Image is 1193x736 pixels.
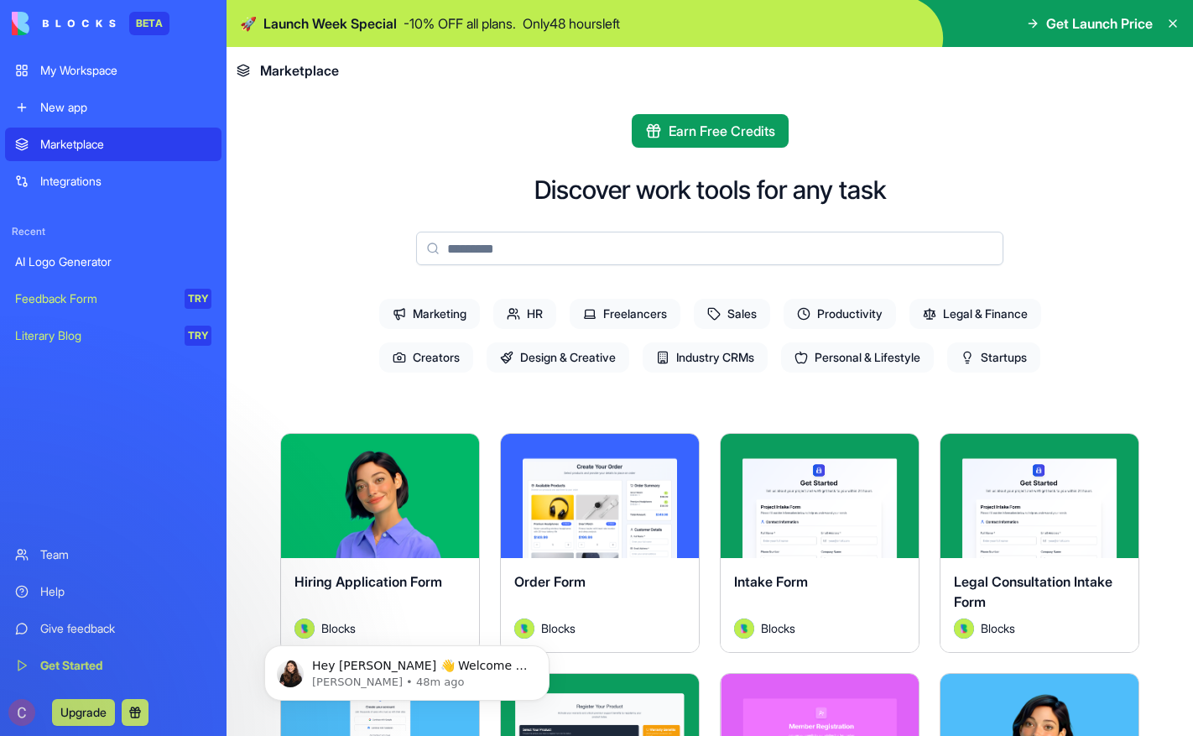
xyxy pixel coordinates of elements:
[981,619,1015,637] span: Blocks
[487,342,629,373] span: Design & Creative
[294,573,442,590] span: Hiring Application Form
[5,319,221,352] a: Literary BlogTRY
[379,299,480,329] span: Marketing
[761,619,795,637] span: Blocks
[5,538,221,572] a: Team
[1046,13,1153,34] span: Get Launch Price
[52,703,115,720] a: Upgrade
[40,173,211,190] div: Integrations
[5,225,221,238] span: Recent
[954,573,1112,610] span: Legal Consultation Intake Form
[909,299,1041,329] span: Legal & Finance
[500,433,700,653] a: Order FormAvatarBlocks
[5,282,221,316] a: Feedback FormTRY
[185,326,211,346] div: TRY
[523,13,620,34] p: Only 48 hours left
[379,342,473,373] span: Creators
[643,342,768,373] span: Industry CRMs
[40,620,211,637] div: Give feedback
[5,128,221,161] a: Marketplace
[260,60,339,81] span: Marketplace
[5,575,221,608] a: Help
[954,619,974,639] img: Avatar
[404,13,516,34] p: - 10 % OFF all plans.
[947,342,1040,373] span: Startups
[185,289,211,309] div: TRY
[12,12,169,35] a: BETA
[694,299,770,329] span: Sales
[632,114,789,148] button: Earn Free Credits
[5,91,221,124] a: New app
[40,546,211,563] div: Team
[40,99,211,116] div: New app
[15,290,173,307] div: Feedback Form
[734,573,808,590] span: Intake Form
[570,299,680,329] span: Freelancers
[514,573,586,590] span: Order Form
[669,121,775,141] span: Earn Free Credits
[8,699,35,726] img: ACg8ocLIrKagOJmMU69e75RpOfqZbIkXYd4ylBp7F8qXmRv_JHIlrg=s96-c
[734,619,754,639] img: Avatar
[263,13,397,34] span: Launch Week Special
[5,612,221,645] a: Give feedback
[940,433,1139,653] a: Legal Consultation Intake FormAvatarBlocks
[239,610,575,728] iframe: Intercom notifications message
[129,12,169,35] div: BETA
[15,327,173,344] div: Literary Blog
[40,62,211,79] div: My Workspace
[40,583,211,600] div: Help
[534,175,886,205] h2: Discover work tools for any task
[720,433,919,653] a: Intake FormAvatarBlocks
[5,649,221,682] a: Get Started
[52,699,115,726] button: Upgrade
[280,433,480,653] a: Hiring Application FormAvatarBlocks
[493,299,556,329] span: HR
[5,164,221,198] a: Integrations
[12,12,116,35] img: logo
[784,299,896,329] span: Productivity
[5,54,221,87] a: My Workspace
[40,136,211,153] div: Marketplace
[15,253,211,270] div: AI Logo Generator
[5,245,221,279] a: AI Logo Generator
[240,13,257,34] span: 🚀
[40,657,211,674] div: Get Started
[781,342,934,373] span: Personal & Lifestyle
